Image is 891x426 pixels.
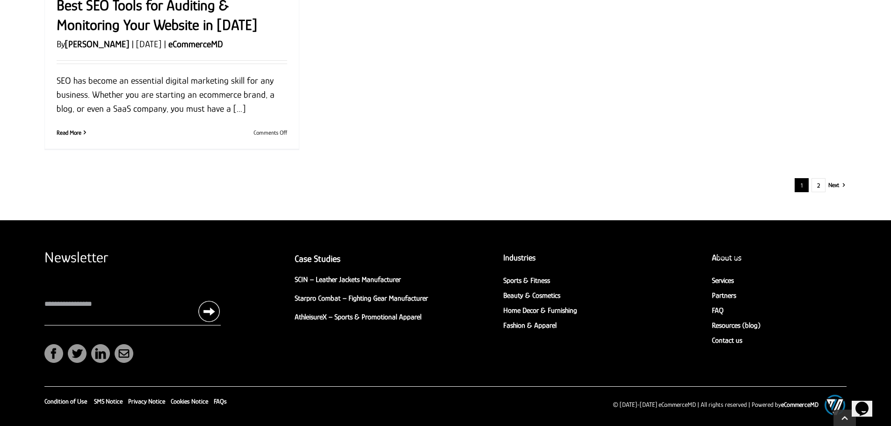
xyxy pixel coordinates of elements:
p: © [DATE]-[DATE] eCommerceMD | All rights reserved | Powered by [613,393,847,417]
h2: Newsletter [44,248,221,266]
a: eCommerceMD [781,400,819,410]
div: Welcome to our site, if you need help simply reply to this message, we are online and ready to help. [4,4,172,19]
a: Sports & Fitness [503,276,550,285]
iframe: chat widget [713,242,882,384]
a: Starpro Combat – Fighting Gear Manufacturer [295,294,428,303]
a: 2 [811,178,826,192]
a: Case Studies [295,253,340,264]
a: SCIN – Leather Jackets Manufacturer [295,275,401,284]
a: [PERSON_NAME] [65,39,129,49]
span: Comments Off [254,129,287,136]
a: Home Decor & Furnishing [503,306,577,315]
form: Contact form [44,248,221,325]
span: [DATE] [136,39,161,49]
p: SEO has become an essential digital marketing skill for any business. Whether you are starting an... [57,73,287,116]
img: eCommerce builder by eCommerceMD [823,393,847,417]
a: Condition of Use [44,397,87,405]
a: FAQs [214,397,227,405]
a: facebook [44,344,63,363]
span: | [161,39,168,49]
span: 1 [795,178,809,192]
a: mail [115,344,133,363]
a: Resources (blog) [712,321,761,330]
a: SMS Notice [94,397,123,405]
a: Services [712,276,734,285]
a: More on Best SEO Tools for Auditing & Monitoring Your Website in 2022 [57,129,81,136]
a: Privacy Notice [128,397,165,405]
a: Next [828,178,839,192]
a: FAQ [712,306,724,315]
a: Cookies Notice [171,397,208,405]
a: Contact us [712,336,742,345]
a: About us [712,253,741,262]
a: Industries [503,253,536,262]
a: AthleisureX – Sports & Promotional Apparel [295,313,421,321]
span: Welcome to our site, if you need help simply reply to this message, we are online and ready to help. [4,4,154,18]
a: eCommerceMD [168,39,223,49]
a: Partners [712,291,736,300]
a: twitter [68,344,87,363]
p: By [57,37,287,51]
a: Beauty & Cosmetics [503,291,560,300]
span: | [129,39,136,49]
a: linkedin [91,344,110,363]
iframe: chat widget [852,389,882,417]
a: Fashion & Apparel [503,321,557,330]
